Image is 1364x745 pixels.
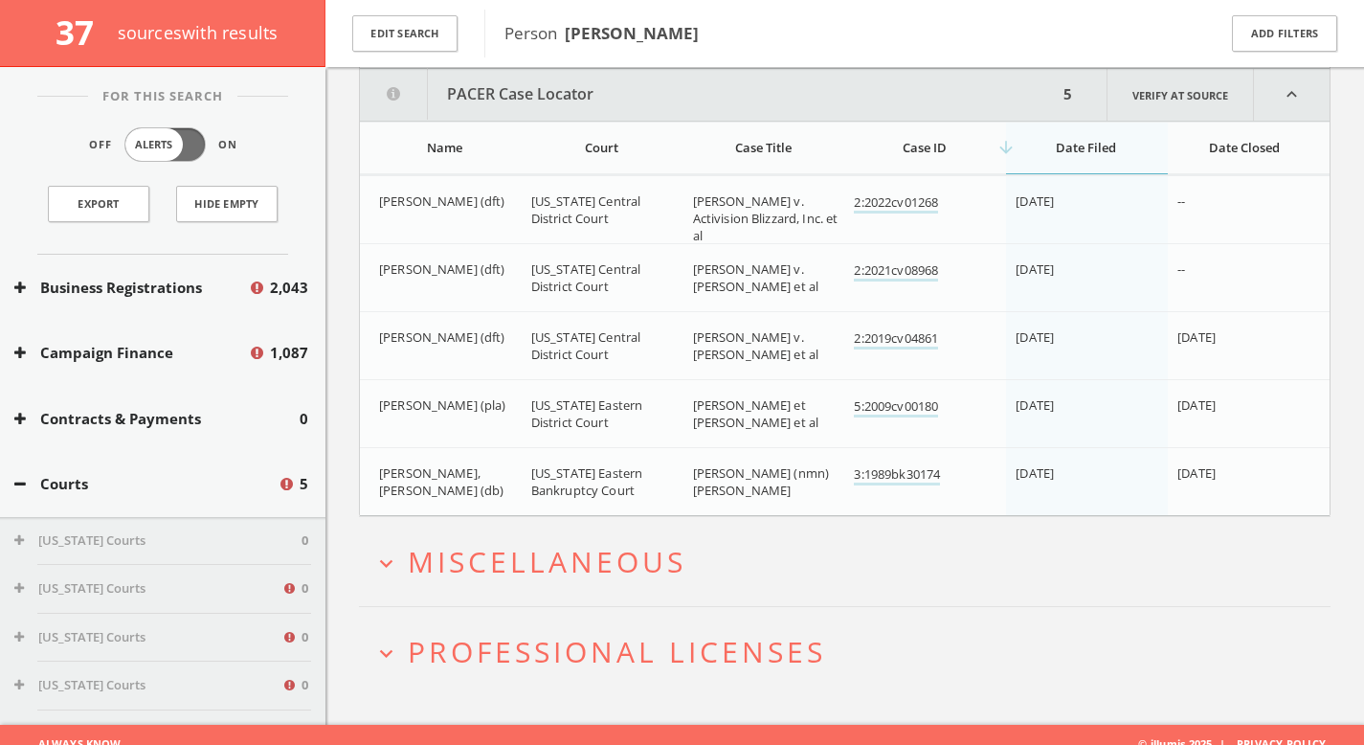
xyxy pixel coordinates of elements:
span: [DATE] [1177,464,1216,482]
button: Courts [14,473,278,495]
span: 0 [300,408,308,430]
i: arrow_downward [996,138,1016,157]
span: Off [89,137,112,153]
button: expand_moreProfessional Licenses [373,636,1330,667]
button: Campaign Finance [14,342,248,364]
span: For This Search [88,87,237,106]
div: Case Title [693,139,834,156]
div: Case ID [854,139,995,156]
button: [US_STATE] Courts [14,628,281,647]
span: [DATE] [1016,192,1054,210]
a: 5:2009cv00180 [854,397,938,418]
div: Date Filed [1016,139,1156,156]
span: [US_STATE] Central District Court [531,192,640,227]
i: expand_more [373,641,399,666]
button: expand_moreMiscellaneous [373,546,1330,577]
span: -- [1177,260,1185,278]
span: -- [1177,192,1185,210]
span: [PERSON_NAME] (dft) [379,260,504,278]
span: [PERSON_NAME] v. Activision Blizzard, Inc. et al [693,192,839,244]
button: Hide Empty [176,186,278,222]
div: Date Closed [1177,139,1310,156]
span: 0 [302,579,308,598]
span: [DATE] [1016,464,1054,482]
span: [PERSON_NAME] (nmn) [PERSON_NAME] [693,464,829,499]
span: 0 [302,531,308,551]
div: Court [531,139,672,156]
span: source s with results [118,21,279,44]
span: [DATE] [1177,396,1216,414]
a: 2:2019cv04861 [854,329,938,350]
span: 0 [302,628,308,647]
span: 1,087 [270,342,308,364]
button: [US_STATE] Courts [14,579,281,598]
button: Business Registrations [14,277,248,299]
span: [PERSON_NAME] et [PERSON_NAME] et al [693,396,818,431]
span: [US_STATE] Eastern Bankruptcy Court [531,464,642,499]
i: expand_more [373,551,399,576]
button: Contracts & Payments [14,408,300,430]
span: On [218,137,237,153]
a: Export [48,186,149,222]
span: Miscellaneous [408,542,686,581]
a: 2:2021cv08968 [854,261,938,282]
span: [US_STATE] Eastern District Court [531,396,642,431]
span: [US_STATE] Central District Court [531,328,640,363]
a: Verify at source [1107,69,1254,121]
span: [PERSON_NAME] (pla) [379,396,505,414]
span: 37 [56,10,110,55]
button: [US_STATE] Courts [14,531,302,551]
span: 0 [302,676,308,695]
button: Edit Search [352,15,458,53]
span: 5 [300,473,308,495]
button: [US_STATE] Courts [14,676,281,695]
span: Professional Licenses [408,632,826,671]
a: 2:2022cv01268 [854,193,938,214]
a: 3:1989bk30174 [854,465,940,485]
b: [PERSON_NAME] [565,22,699,44]
button: PACER Case Locator [360,69,1058,121]
span: [DATE] [1177,328,1216,346]
span: [PERSON_NAME], [PERSON_NAME] (db) [379,464,503,499]
span: [DATE] [1016,396,1054,414]
div: Name [379,139,510,156]
div: grid [360,175,1330,515]
span: [DATE] [1016,260,1054,278]
span: [PERSON_NAME] (dft) [379,328,504,346]
span: [PERSON_NAME] v. [PERSON_NAME] et al [693,260,818,295]
span: [US_STATE] Central District Court [531,260,640,295]
span: [PERSON_NAME] (dft) [379,192,504,210]
span: Person [504,22,699,44]
button: Add Filters [1232,15,1337,53]
span: [PERSON_NAME] v. [PERSON_NAME] et al [693,328,818,363]
span: 2,043 [270,277,308,299]
span: [DATE] [1016,328,1054,346]
i: expand_less [1254,69,1330,121]
div: 5 [1058,69,1078,121]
